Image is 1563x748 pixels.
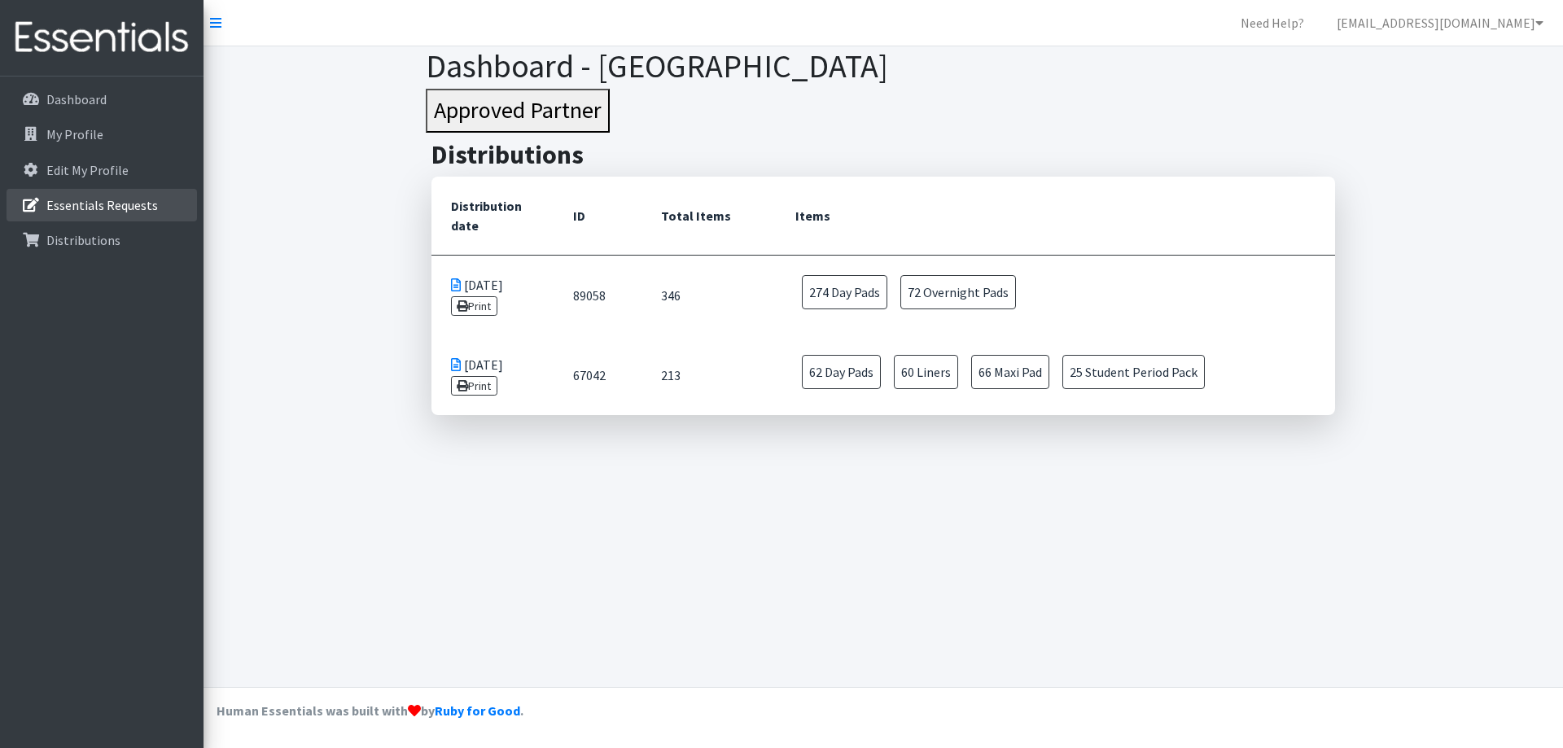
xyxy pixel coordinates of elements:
[431,335,554,415] td: [DATE]
[641,177,776,256] th: Total Items
[641,335,776,415] td: 213
[554,255,641,335] td: 89058
[7,224,197,256] a: Distributions
[7,189,197,221] a: Essentials Requests
[426,89,610,133] button: Approved Partner
[451,376,497,396] a: Print
[7,118,197,151] a: My Profile
[7,83,197,116] a: Dashboard
[46,91,107,107] p: Dashboard
[46,197,158,213] p: Essentials Requests
[46,232,120,248] p: Distributions
[426,46,1342,85] h1: Dashboard - [GEOGRAPHIC_DATA]
[46,126,103,142] p: My Profile
[554,177,641,256] th: ID
[1062,355,1205,389] span: 25 Student Period Pack
[776,177,1335,256] th: Items
[435,702,520,719] a: Ruby for Good
[971,355,1049,389] span: 66 Maxi Pad
[641,255,776,335] td: 346
[451,296,497,316] a: Print
[7,154,197,186] a: Edit My Profile
[900,275,1016,309] span: 72 Overnight Pads
[7,11,197,65] img: HumanEssentials
[431,177,554,256] th: Distribution date
[802,355,881,389] span: 62 Day Pads
[217,702,523,719] strong: Human Essentials was built with by .
[1228,7,1317,39] a: Need Help?
[46,162,129,178] p: Edit My Profile
[894,355,958,389] span: 60 Liners
[802,275,887,309] span: 274 Day Pads
[554,335,641,415] td: 67042
[1324,7,1556,39] a: [EMAIL_ADDRESS][DOMAIN_NAME]
[431,255,554,335] td: [DATE]
[431,139,1335,170] h2: Distributions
